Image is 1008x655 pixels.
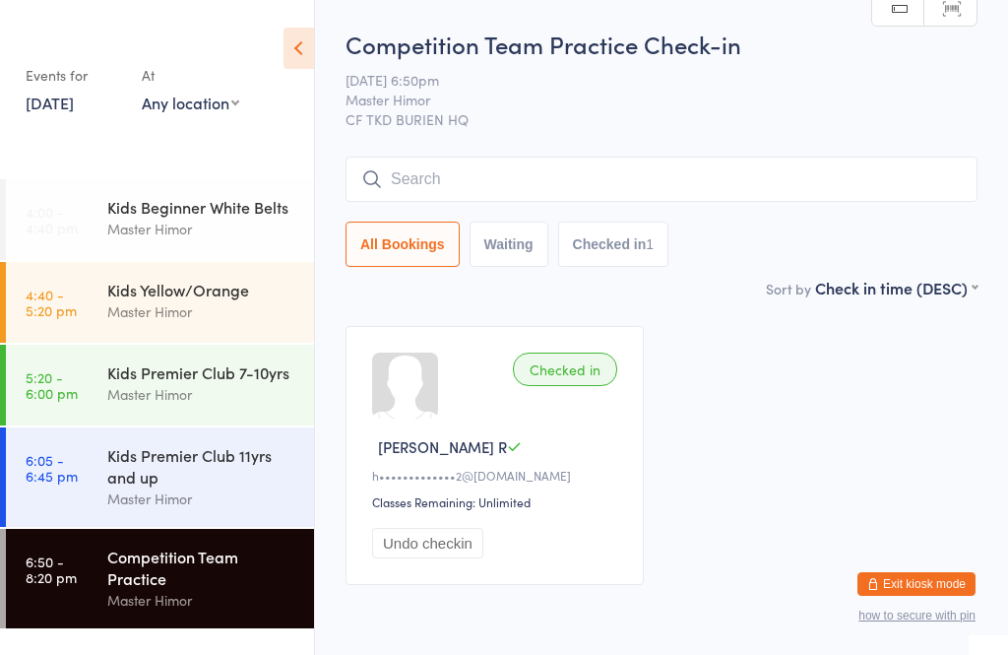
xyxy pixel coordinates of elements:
div: Classes Remaining: Unlimited [372,493,623,510]
time: 4:00 - 4:40 pm [26,204,78,235]
span: [PERSON_NAME] R [378,436,507,457]
h2: Competition Team Practice Check-in [346,28,977,60]
span: CF TKD BURIEN HQ [346,109,977,129]
time: 5:20 - 6:00 pm [26,369,78,401]
a: 5:20 -6:00 pmKids Premier Club 7-10yrsMaster Himor [6,345,314,426]
a: [DATE] [26,92,74,113]
button: how to secure with pin [858,609,976,622]
button: Undo checkin [372,528,483,558]
div: Master Himor [107,300,297,323]
div: Checked in [513,353,617,386]
time: 6:05 - 6:45 pm [26,452,78,484]
div: Kids Yellow/Orange [107,279,297,300]
div: Competition Team Practice [107,546,297,589]
button: Waiting [470,222,548,267]
div: h•••••••••••••2@[DOMAIN_NAME] [372,467,623,484]
img: Counterforce Taekwondo Burien [20,15,94,39]
div: At [142,59,239,92]
a: 6:05 -6:45 pmKids Premier Club 11yrs and upMaster Himor [6,427,314,527]
label: Sort by [766,279,811,298]
span: Master Himor [346,90,947,109]
a: 4:40 -5:20 pmKids Yellow/OrangeMaster Himor [6,262,314,343]
div: Any location [142,92,239,113]
div: Events for [26,59,122,92]
div: 1 [646,236,654,252]
div: Kids Beginner White Belts [107,196,297,218]
time: 4:40 - 5:20 pm [26,287,77,318]
div: Kids Premier Club 11yrs and up [107,444,297,488]
div: Check in time (DESC) [815,277,977,298]
div: Master Himor [107,383,297,406]
div: Master Himor [107,589,297,612]
div: Kids Premier Club 7-10yrs [107,361,297,383]
button: Exit kiosk mode [857,572,976,596]
div: Master Himor [107,488,297,510]
button: All Bookings [346,222,460,267]
time: 6:50 - 8:20 pm [26,554,77,585]
div: Master Himor [107,218,297,240]
input: Search [346,157,977,202]
span: [DATE] 6:50pm [346,70,947,90]
button: Checked in1 [558,222,669,267]
a: 6:50 -8:20 pmCompetition Team PracticeMaster Himor [6,529,314,628]
a: 4:00 -4:40 pmKids Beginner White BeltsMaster Himor [6,179,314,260]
